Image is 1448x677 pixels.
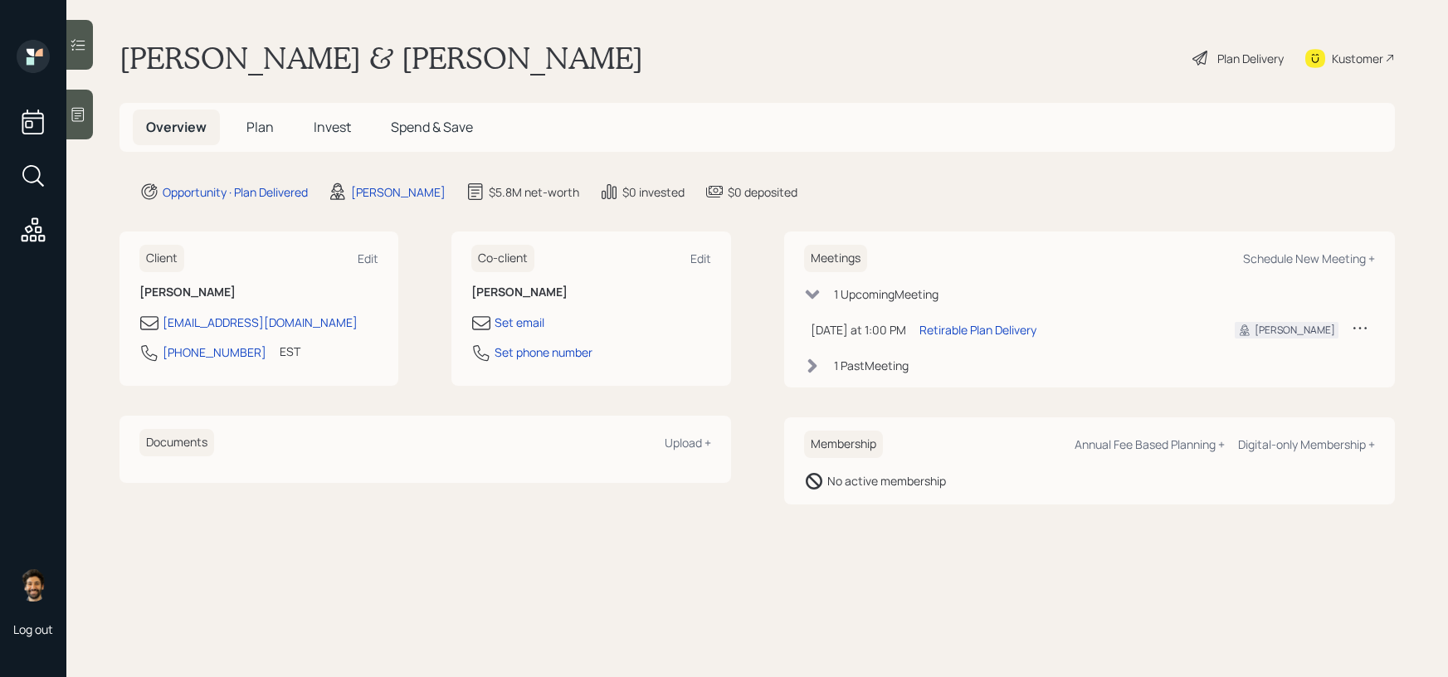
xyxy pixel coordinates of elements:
div: 1 Upcoming Meeting [834,285,939,303]
div: [PERSON_NAME] [1255,323,1335,338]
div: Set email [495,314,544,331]
div: 1 Past Meeting [834,357,909,374]
div: [PERSON_NAME] [351,183,446,201]
div: [DATE] at 1:00 PM [811,321,906,338]
h6: Client [139,245,184,272]
h1: [PERSON_NAME] & [PERSON_NAME] [119,40,643,76]
div: Edit [690,251,711,266]
span: Invest [314,118,351,136]
span: Spend & Save [391,118,473,136]
div: Kustomer [1332,50,1383,67]
div: EST [280,343,300,360]
h6: Meetings [804,245,867,272]
div: $0 deposited [728,183,797,201]
div: Log out [13,621,53,637]
div: [PHONE_NUMBER] [163,343,266,361]
div: $5.8M net-worth [489,183,579,201]
div: Retirable Plan Delivery [919,321,1036,338]
div: Edit [358,251,378,266]
h6: [PERSON_NAME] [139,285,378,300]
h6: [PERSON_NAME] [471,285,710,300]
span: Overview [146,118,207,136]
div: Plan Delivery [1217,50,1284,67]
h6: Documents [139,429,214,456]
div: Upload + [665,435,711,451]
h6: Membership [804,431,883,458]
div: [EMAIL_ADDRESS][DOMAIN_NAME] [163,314,358,331]
div: Digital-only Membership + [1238,436,1375,452]
h6: Co-client [471,245,534,272]
div: Set phone number [495,343,592,361]
div: Opportunity · Plan Delivered [163,183,308,201]
img: eric-schwartz-headshot.png [17,568,50,602]
div: $0 invested [622,183,685,201]
div: Schedule New Meeting + [1243,251,1375,266]
div: No active membership [827,472,946,489]
div: Annual Fee Based Planning + [1075,436,1225,452]
span: Plan [246,118,274,136]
